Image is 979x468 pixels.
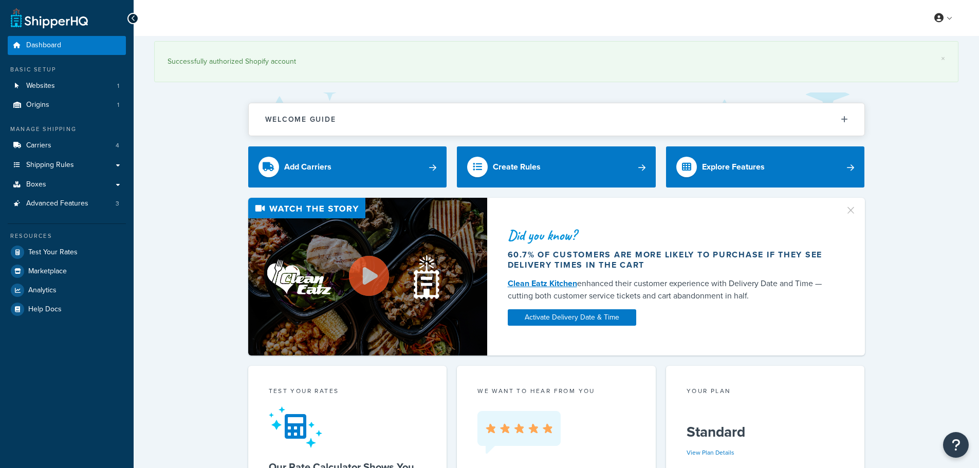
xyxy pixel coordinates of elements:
[26,141,51,150] span: Carriers
[284,160,331,174] div: Add Carriers
[8,262,126,280] a: Marketplace
[8,232,126,240] div: Resources
[248,146,447,188] a: Add Carriers
[943,432,969,458] button: Open Resource Center
[28,286,57,295] span: Analytics
[702,160,765,174] div: Explore Features
[8,77,126,96] a: Websites1
[8,156,126,175] a: Shipping Rules
[508,277,577,289] a: Clean Eatz Kitchen
[26,82,55,90] span: Websites
[8,136,126,155] li: Carriers
[116,199,119,208] span: 3
[116,141,119,150] span: 4
[26,180,46,189] span: Boxes
[8,96,126,115] li: Origins
[117,82,119,90] span: 1
[26,41,61,50] span: Dashboard
[28,267,67,276] span: Marketplace
[26,101,49,109] span: Origins
[28,305,62,314] span: Help Docs
[508,250,833,270] div: 60.7% of customers are more likely to purchase if they see delivery times in the cart
[8,243,126,261] a: Test Your Rates
[8,194,126,213] a: Advanced Features3
[687,386,844,398] div: Your Plan
[249,103,864,136] button: Welcome Guide
[8,175,126,194] a: Boxes
[477,386,635,396] p: we want to hear from you
[457,146,656,188] a: Create Rules
[269,386,427,398] div: Test your rates
[687,448,734,457] a: View Plan Details
[26,199,88,208] span: Advanced Features
[8,281,126,299] a: Analytics
[493,160,541,174] div: Create Rules
[941,54,945,63] a: ×
[8,125,126,134] div: Manage Shipping
[666,146,865,188] a: Explore Features
[508,309,636,326] a: Activate Delivery Date & Time
[28,248,78,257] span: Test Your Rates
[8,96,126,115] a: Origins1
[508,277,833,302] div: enhanced their customer experience with Delivery Date and Time — cutting both customer service ti...
[248,198,487,355] img: Video thumbnail
[8,194,126,213] li: Advanced Features
[8,77,126,96] li: Websites
[26,161,74,170] span: Shipping Rules
[117,101,119,109] span: 1
[508,228,833,242] div: Did you know?
[8,36,126,55] a: Dashboard
[8,65,126,74] div: Basic Setup
[8,300,126,319] a: Help Docs
[8,136,126,155] a: Carriers4
[168,54,945,69] div: Successfully authorized Shopify account
[265,116,336,123] h2: Welcome Guide
[687,424,844,440] h5: Standard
